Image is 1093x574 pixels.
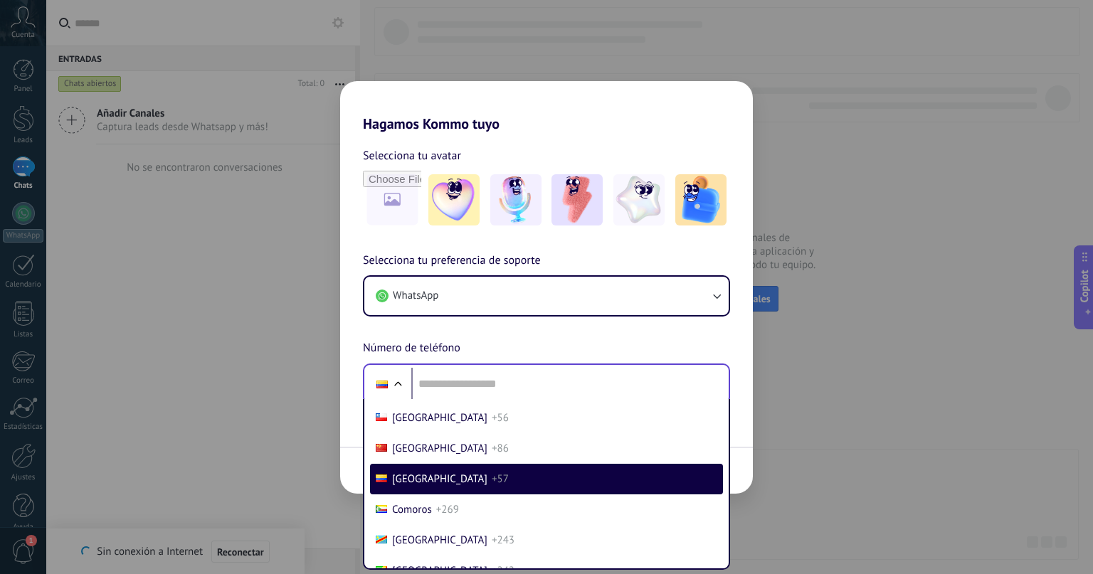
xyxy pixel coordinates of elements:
span: Selecciona tu avatar [363,147,461,165]
span: Selecciona tu preferencia de soporte [363,252,541,270]
img: -4.jpeg [613,174,665,225]
img: -1.jpeg [428,174,480,225]
h2: Hagamos Kommo tuyo [340,81,753,132]
span: [GEOGRAPHIC_DATA] [392,442,487,455]
span: Número de teléfono [363,339,460,358]
span: [GEOGRAPHIC_DATA] [392,411,487,425]
span: +57 [492,472,509,486]
span: +56 [492,411,509,425]
span: [GEOGRAPHIC_DATA] [392,472,487,486]
span: +243 [492,533,514,547]
span: +86 [492,442,509,455]
button: WhatsApp [364,277,729,315]
img: -3.jpeg [551,174,603,225]
span: [GEOGRAPHIC_DATA] [392,533,487,547]
span: WhatsApp [393,289,438,303]
img: -2.jpeg [490,174,542,225]
span: Comoros [392,503,432,516]
img: -5.jpeg [675,174,727,225]
span: +269 [436,503,459,516]
div: Colombia: + 57 [369,369,396,399]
